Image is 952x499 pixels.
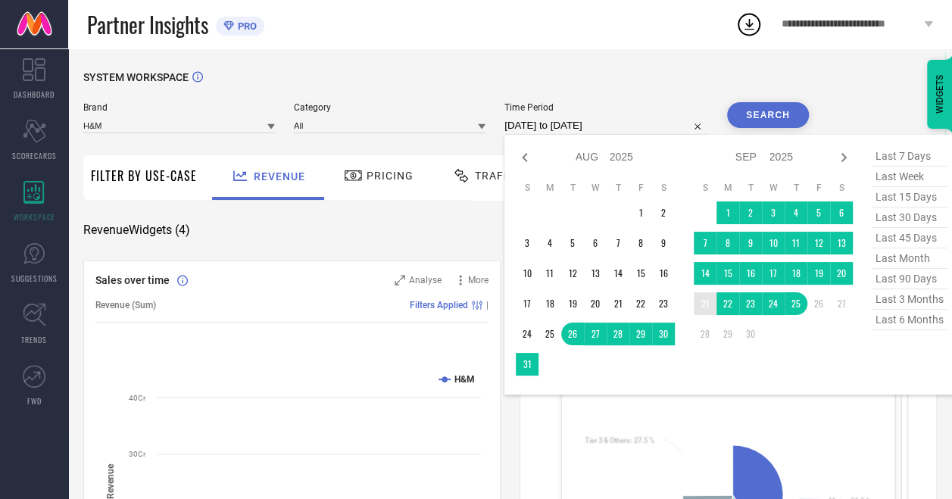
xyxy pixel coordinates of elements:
[11,273,58,284] span: SUGGESTIONS
[762,292,785,315] td: Wed Sep 24 2025
[129,450,146,458] text: 30Cr
[91,167,197,185] span: Filter By Use-Case
[872,167,947,187] span: last week
[716,323,739,345] td: Mon Sep 29 2025
[538,232,561,254] td: Mon Aug 04 2025
[561,262,584,285] td: Tue Aug 12 2025
[652,232,675,254] td: Sat Aug 09 2025
[762,232,785,254] td: Wed Sep 10 2025
[14,211,55,223] span: WORKSPACE
[739,182,762,194] th: Tuesday
[694,323,716,345] td: Sun Sep 28 2025
[95,300,156,310] span: Revenue (Sum)
[807,201,830,224] td: Fri Sep 05 2025
[716,201,739,224] td: Mon Sep 01 2025
[516,323,538,345] td: Sun Aug 24 2025
[486,300,488,310] span: |
[254,170,305,182] span: Revenue
[516,232,538,254] td: Sun Aug 03 2025
[872,248,947,269] span: last month
[739,292,762,315] td: Tue Sep 23 2025
[785,262,807,285] td: Thu Sep 18 2025
[716,262,739,285] td: Mon Sep 15 2025
[629,232,652,254] td: Fri Aug 08 2025
[716,292,739,315] td: Mon Sep 22 2025
[694,182,716,194] th: Sunday
[785,182,807,194] th: Thursday
[475,170,522,182] span: Traffic
[454,374,475,385] text: H&M
[652,201,675,224] td: Sat Aug 02 2025
[762,262,785,285] td: Wed Sep 17 2025
[629,323,652,345] td: Fri Aug 29 2025
[807,262,830,285] td: Fri Sep 19 2025
[872,310,947,330] span: last 6 months
[607,182,629,194] th: Thursday
[584,262,607,285] td: Wed Aug 13 2025
[83,71,189,83] span: SYSTEM WORKSPACE
[830,262,853,285] td: Sat Sep 20 2025
[716,182,739,194] th: Monday
[105,463,116,499] tspan: Revenue
[629,201,652,224] td: Fri Aug 01 2025
[584,292,607,315] td: Wed Aug 20 2025
[585,436,654,444] text: : 27.5 %
[584,232,607,254] td: Wed Aug 06 2025
[409,275,442,285] span: Analyse
[872,207,947,228] span: last 30 days
[652,262,675,285] td: Sat Aug 16 2025
[83,223,190,238] span: Revenue Widgets ( 4 )
[234,20,257,32] span: PRO
[538,182,561,194] th: Monday
[561,323,584,345] td: Tue Aug 26 2025
[516,148,534,167] div: Previous month
[14,89,55,100] span: DASHBOARD
[785,232,807,254] td: Thu Sep 11 2025
[716,232,739,254] td: Mon Sep 08 2025
[762,201,785,224] td: Wed Sep 03 2025
[739,232,762,254] td: Tue Sep 09 2025
[785,201,807,224] td: Thu Sep 04 2025
[762,182,785,194] th: Wednesday
[607,292,629,315] td: Thu Aug 21 2025
[516,353,538,376] td: Sun Aug 31 2025
[584,182,607,194] th: Wednesday
[629,292,652,315] td: Fri Aug 22 2025
[835,148,853,167] div: Next month
[830,292,853,315] td: Sat Sep 27 2025
[872,187,947,207] span: last 15 days
[561,182,584,194] th: Tuesday
[538,292,561,315] td: Mon Aug 18 2025
[629,182,652,194] th: Friday
[607,323,629,345] td: Thu Aug 28 2025
[585,436,630,444] tspan: Tier 3 & Others
[561,232,584,254] td: Tue Aug 05 2025
[607,232,629,254] td: Thu Aug 07 2025
[504,117,708,135] input: Select time period
[129,394,146,402] text: 40Cr
[830,201,853,224] td: Sat Sep 06 2025
[872,228,947,248] span: last 45 days
[652,323,675,345] td: Sat Aug 30 2025
[27,395,42,407] span: FWD
[735,11,763,38] div: Open download list
[830,232,853,254] td: Sat Sep 13 2025
[694,262,716,285] td: Sun Sep 14 2025
[739,262,762,285] td: Tue Sep 16 2025
[694,292,716,315] td: Sun Sep 21 2025
[807,232,830,254] td: Fri Sep 12 2025
[739,323,762,345] td: Tue Sep 30 2025
[516,182,538,194] th: Sunday
[785,292,807,315] td: Thu Sep 25 2025
[872,146,947,167] span: last 7 days
[410,300,468,310] span: Filters Applied
[87,9,208,40] span: Partner Insights
[652,182,675,194] th: Saturday
[21,334,47,345] span: TRENDS
[538,262,561,285] td: Mon Aug 11 2025
[538,323,561,345] td: Mon Aug 25 2025
[607,262,629,285] td: Thu Aug 14 2025
[367,170,414,182] span: Pricing
[468,275,488,285] span: More
[95,274,170,286] span: Sales over time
